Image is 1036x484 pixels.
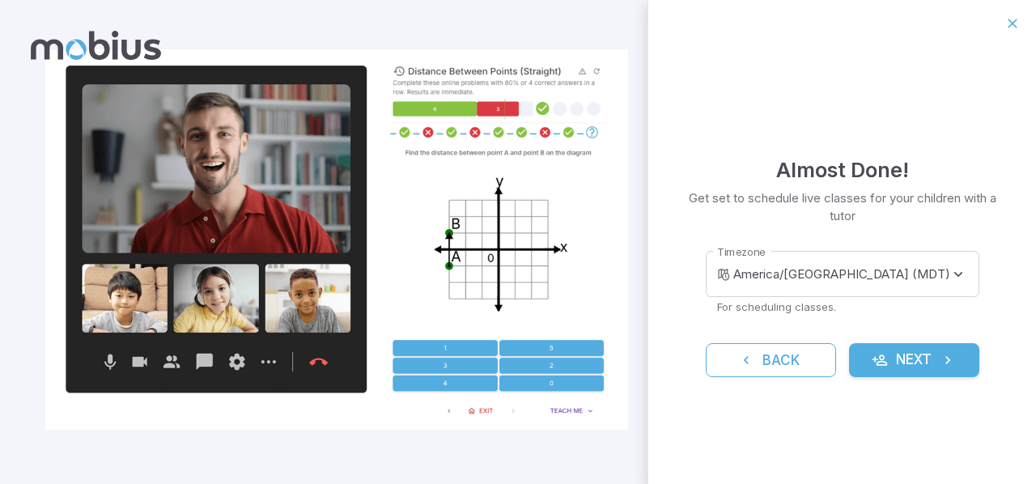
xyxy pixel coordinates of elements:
[706,343,836,377] button: Back
[717,299,968,314] p: For scheduling classes.
[45,49,628,430] img: parent_5-illustration
[687,189,997,225] p: Get set to schedule live classes for your children with a tutor
[733,251,979,297] div: America/[GEOGRAPHIC_DATA] (MDT)
[849,343,979,377] button: Next
[776,154,909,186] h4: Almost Done!
[717,244,766,260] label: Timezone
